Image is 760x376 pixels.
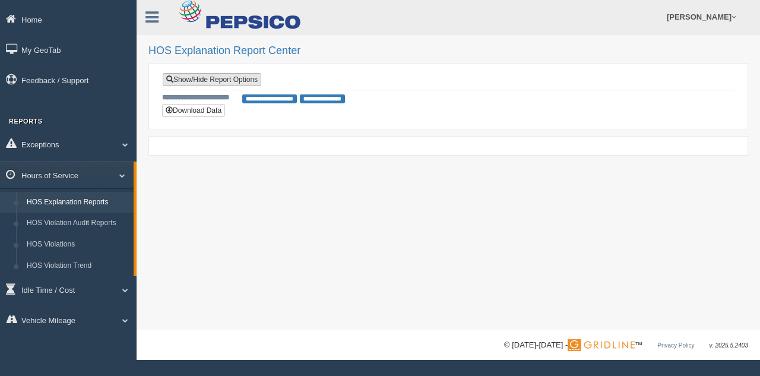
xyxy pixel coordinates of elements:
[710,342,748,349] span: v. 2025.5.2403
[163,73,261,86] a: Show/Hide Report Options
[657,342,694,349] a: Privacy Policy
[162,104,225,117] button: Download Data
[21,213,134,234] a: HOS Violation Audit Reports
[148,45,748,57] h2: HOS Explanation Report Center
[21,192,134,213] a: HOS Explanation Reports
[21,234,134,255] a: HOS Violations
[21,255,134,277] a: HOS Violation Trend
[504,339,748,352] div: © [DATE]-[DATE] - ™
[568,339,635,351] img: Gridline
